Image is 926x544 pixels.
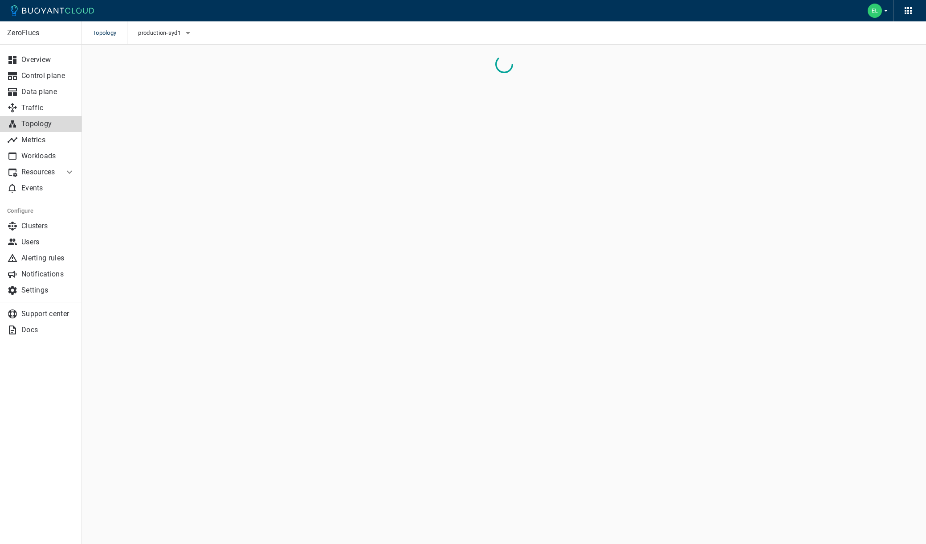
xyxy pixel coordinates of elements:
p: Users [21,238,75,247]
img: Elliott Smith [868,4,882,18]
button: production-syd1 [138,26,193,40]
h5: Configure [7,207,75,214]
p: Notifications [21,270,75,279]
p: Events [21,184,75,193]
p: Workloads [21,152,75,161]
p: Clusters [21,222,75,231]
span: production-syd1 [138,29,183,37]
p: ZeroFlucs [7,29,74,37]
span: Topology [93,21,127,45]
p: Settings [21,286,75,295]
p: Overview [21,55,75,64]
p: Alerting rules [21,254,75,263]
p: Topology [21,120,75,128]
p: Support center [21,309,75,318]
p: Metrics [21,136,75,144]
p: Traffic [21,103,75,112]
p: Data plane [21,87,75,96]
p: Resources [21,168,57,177]
p: Control plane [21,71,75,80]
p: Docs [21,326,75,334]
